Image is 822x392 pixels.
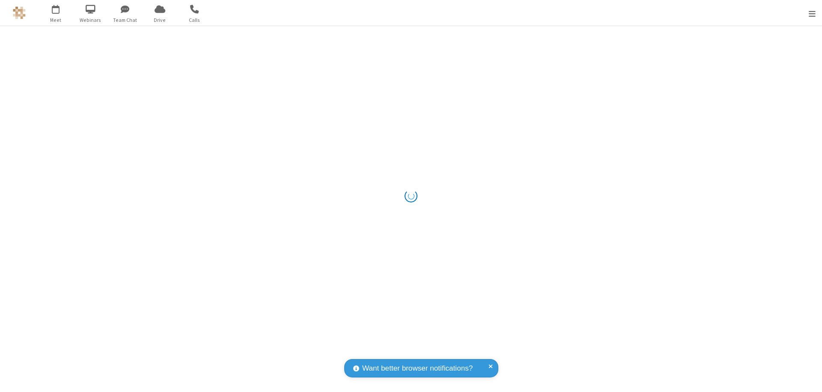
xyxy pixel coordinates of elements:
[144,16,176,24] span: Drive
[109,16,141,24] span: Team Chat
[13,6,26,19] img: QA Selenium DO NOT DELETE OR CHANGE
[40,16,72,24] span: Meet
[179,16,211,24] span: Calls
[362,363,473,374] span: Want better browser notifications?
[74,16,107,24] span: Webinars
